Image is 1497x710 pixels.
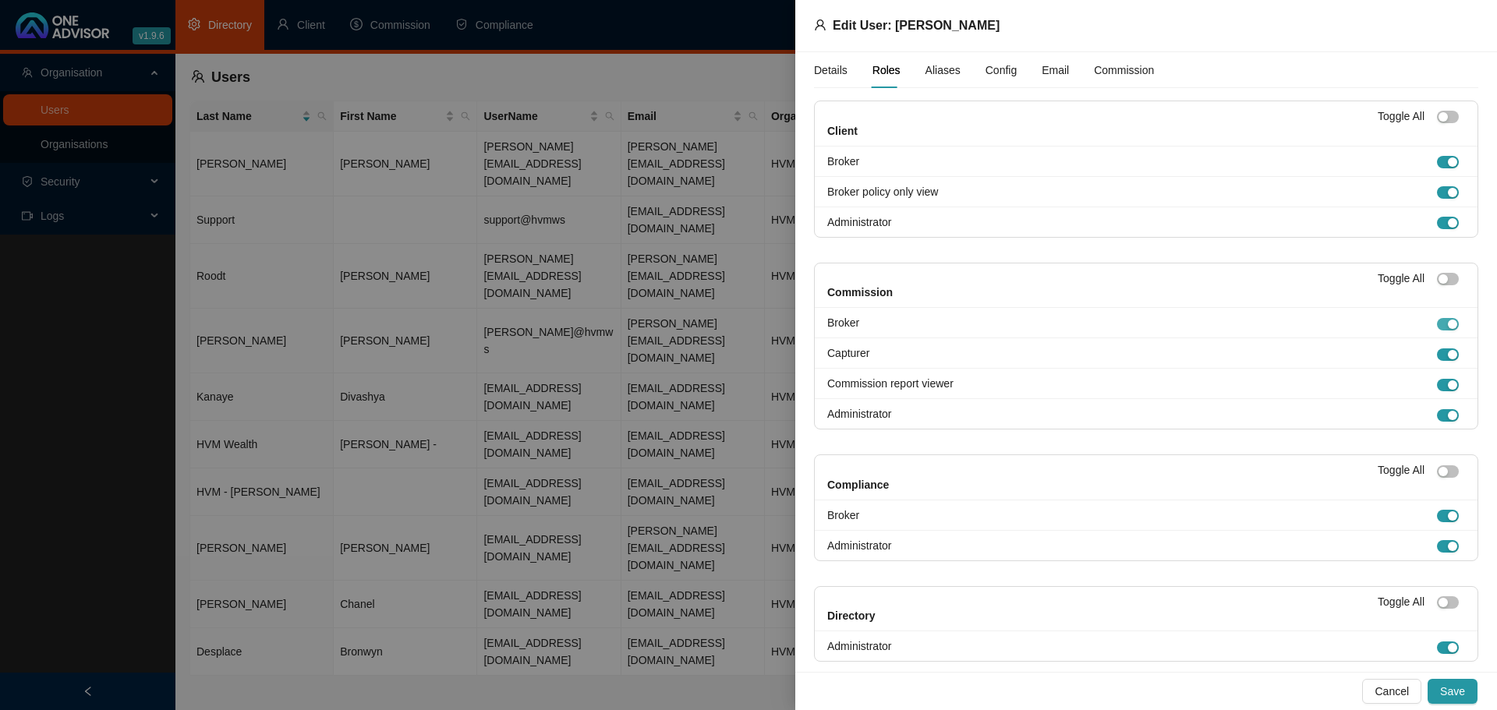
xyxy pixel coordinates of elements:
[815,308,1478,338] li: Broker
[1440,683,1465,700] span: Save
[827,476,1378,493] h4: Compliance
[815,177,1478,207] li: Broker policy only view
[815,207,1478,237] li: Administrator
[815,147,1478,177] li: Broker
[827,122,1378,140] h4: Client
[986,65,1017,76] span: Config
[815,531,1478,560] li: Administrator
[815,500,1478,531] li: Broker
[815,631,1478,661] li: Administrator
[1042,62,1069,79] div: Email
[814,19,826,31] span: user
[1378,595,1424,608] span: Toggle All
[1375,683,1409,700] span: Cancel
[1378,272,1424,284] span: Toggle All
[1094,62,1154,79] div: Commission
[1362,679,1421,704] button: Cancel
[1428,679,1478,704] button: Save
[815,399,1478,429] li: Administrator
[872,65,901,76] span: Roles
[814,62,848,79] div: Details
[827,284,1378,301] h4: Commission
[833,19,1000,32] span: Edit User: [PERSON_NAME]
[925,65,961,76] span: Aliases
[1378,110,1424,122] span: Toggle All
[815,338,1478,369] li: Capturer
[1378,464,1424,476] span: Toggle All
[815,369,1478,399] li: Commission report viewer
[827,607,1378,624] h4: Directory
